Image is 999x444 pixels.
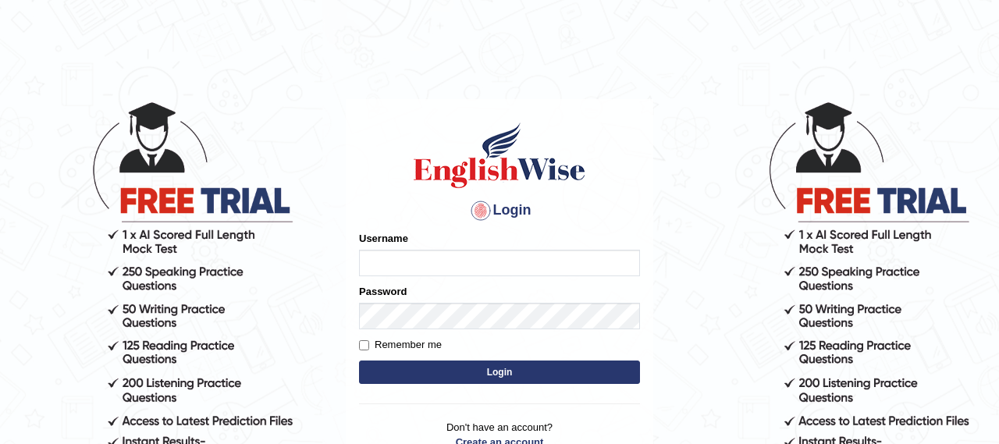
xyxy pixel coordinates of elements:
[359,340,369,350] input: Remember me
[411,120,588,190] img: Logo of English Wise sign in for intelligent practice with AI
[359,231,408,246] label: Username
[359,284,407,299] label: Password
[359,337,442,353] label: Remember me
[359,361,640,384] button: Login
[359,198,640,223] h4: Login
